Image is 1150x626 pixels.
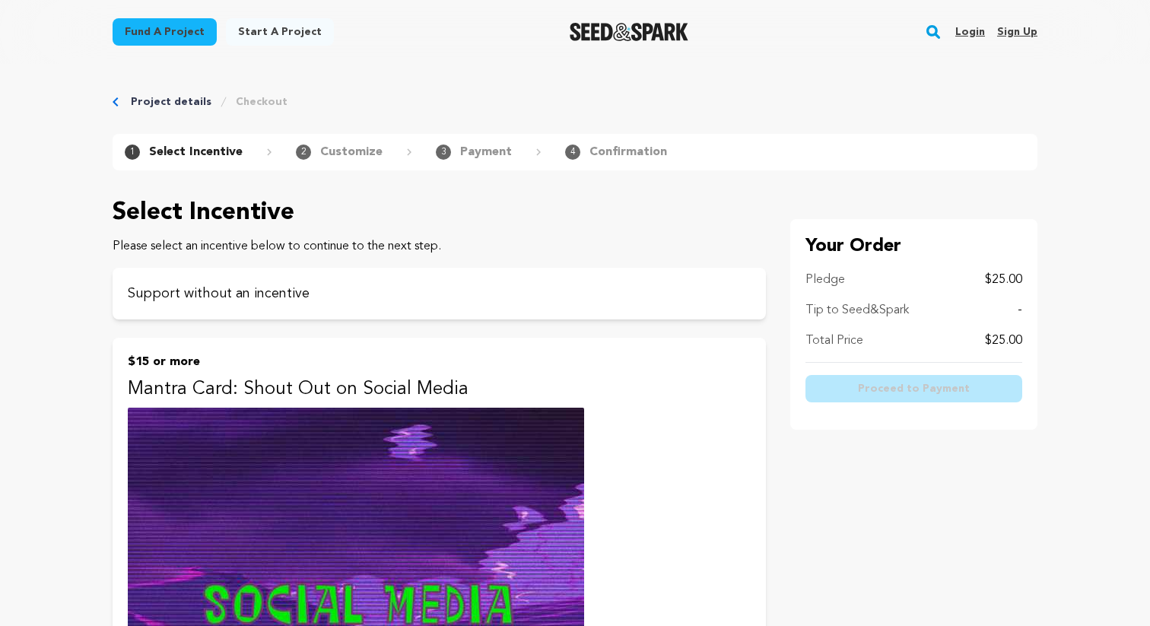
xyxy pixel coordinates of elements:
[149,143,243,161] p: Select Incentive
[985,271,1022,289] p: $25.00
[589,143,667,161] p: Confirmation
[805,271,845,289] p: Pledge
[460,143,512,161] p: Payment
[113,237,766,256] p: Please select an incentive below to continue to the next step.
[131,94,211,110] a: Project details
[570,23,689,41] img: Seed&Spark Logo Dark Mode
[320,143,383,161] p: Customize
[805,301,909,319] p: Tip to Seed&Spark
[436,145,451,160] span: 3
[805,375,1022,402] button: Proceed to Payment
[125,145,140,160] span: 1
[226,18,334,46] a: Start a project
[236,94,287,110] a: Checkout
[128,283,751,304] p: Support without an incentive
[805,234,1022,259] p: Your Order
[128,353,751,371] p: $15 or more
[113,195,766,231] p: Select Incentive
[858,381,970,396] span: Proceed to Payment
[805,332,863,350] p: Total Price
[570,23,689,41] a: Seed&Spark Homepage
[113,18,217,46] a: Fund a project
[1018,301,1022,319] p: -
[565,145,580,160] span: 4
[955,20,985,44] a: Login
[985,332,1022,350] p: $25.00
[113,94,1037,110] div: Breadcrumb
[997,20,1037,44] a: Sign up
[296,145,311,160] span: 2
[128,377,751,402] p: Mantra Card: Shout Out on Social Media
